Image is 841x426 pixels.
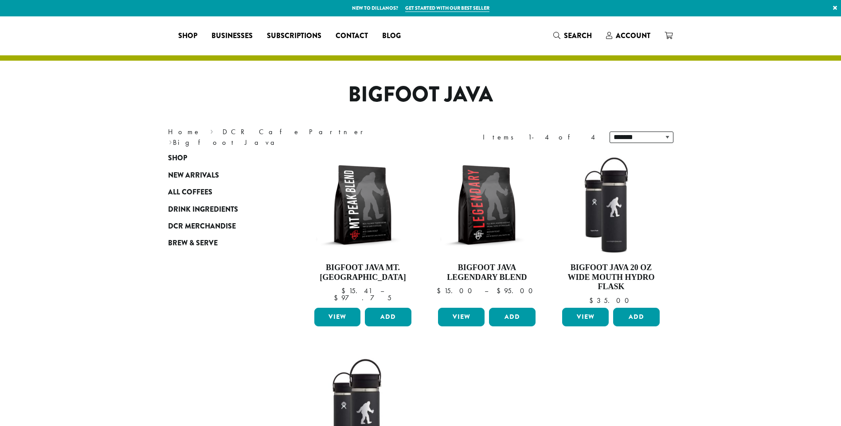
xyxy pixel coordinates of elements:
a: New Arrivals [168,167,274,184]
bdi: 15.00 [437,286,476,295]
span: $ [497,286,504,295]
span: Subscriptions [267,31,321,42]
h4: Bigfoot Java 20 oz Wide Mouth Hydro Flask [560,263,662,292]
span: Brew & Serve [168,238,218,249]
span: › [210,124,213,137]
bdi: 95.00 [497,286,537,295]
a: Get started with our best seller [405,4,489,12]
span: All Coffees [168,187,212,198]
span: Shop [178,31,197,42]
span: New Arrivals [168,170,219,181]
div: Items 1-4 of 4 [483,132,596,143]
img: BFJ_MtPeak_12oz-300x300.png [312,154,414,256]
span: Search [564,31,592,41]
a: Bigfoot Java Legendary Blend [436,154,538,304]
span: Drink Ingredients [168,204,238,215]
bdi: 97.75 [334,293,391,302]
h4: Bigfoot Java Mt. [GEOGRAPHIC_DATA] [312,263,414,282]
a: Home [168,127,201,136]
a: Shop [171,29,204,43]
span: $ [334,293,341,302]
span: $ [437,286,444,295]
bdi: 15.41 [341,286,372,295]
span: Account [616,31,650,41]
span: – [380,286,384,295]
a: Search [546,28,599,43]
button: Add [489,308,536,326]
span: – [485,286,488,295]
img: BFJ_Legendary_12oz-300x300.png [436,154,538,256]
a: DCR Merchandise [168,218,274,235]
a: View [562,308,609,326]
span: Contact [336,31,368,42]
span: Shop [168,153,187,164]
h4: Bigfoot Java Legendary Blend [436,263,538,282]
nav: Breadcrumb [168,127,407,148]
a: Brew & Serve [168,235,274,252]
a: Bigfoot Java 20 oz Wide Mouth Hydro Flask $35.00 [560,154,662,304]
span: Blog [382,31,401,42]
a: DCR Cafe Partner [223,127,369,136]
a: Drink Ingredients [168,201,274,217]
span: $ [341,286,349,295]
span: $ [589,296,597,305]
a: View [438,308,485,326]
span: DCR Merchandise [168,221,236,232]
button: Add [613,308,660,326]
span: › [169,134,172,148]
a: View [314,308,361,326]
a: All Coffees [168,184,274,201]
a: Bigfoot Java Mt. [GEOGRAPHIC_DATA] [312,154,414,304]
span: Businesses [211,31,253,42]
img: LO2867-BFJ-Hydro-Flask-20oz-WM-wFlex-Sip-Lid-Black-300x300.jpg [560,154,662,256]
bdi: 35.00 [589,296,633,305]
a: Shop [168,150,274,167]
button: Add [365,308,411,326]
h1: Bigfoot Java [161,82,680,108]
